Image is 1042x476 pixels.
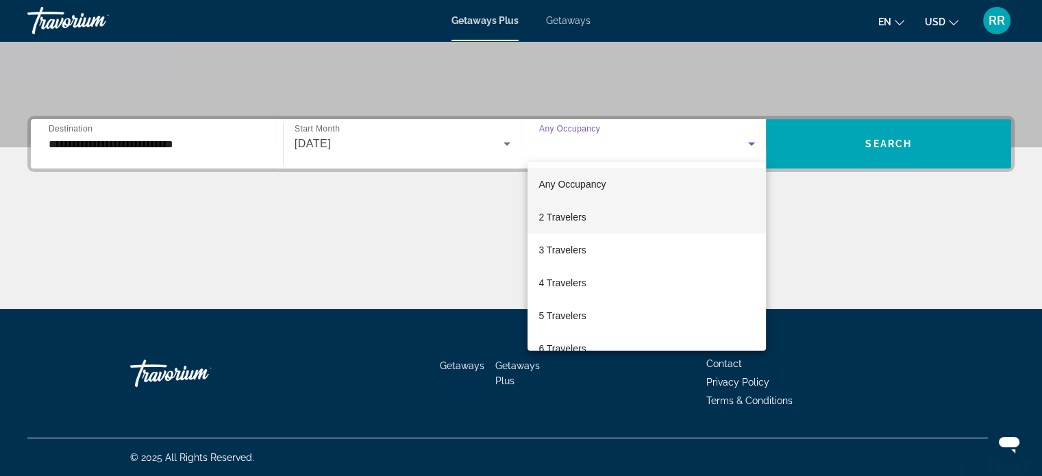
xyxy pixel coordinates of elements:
span: 3 Travelers [538,242,586,258]
span: 5 Travelers [538,308,586,324]
span: Any Occupancy [538,179,606,190]
span: 2 Travelers [538,209,586,225]
span: 6 Travelers [538,340,586,357]
span: 4 Travelers [538,275,586,291]
iframe: Button to launch messaging window [987,421,1031,465]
